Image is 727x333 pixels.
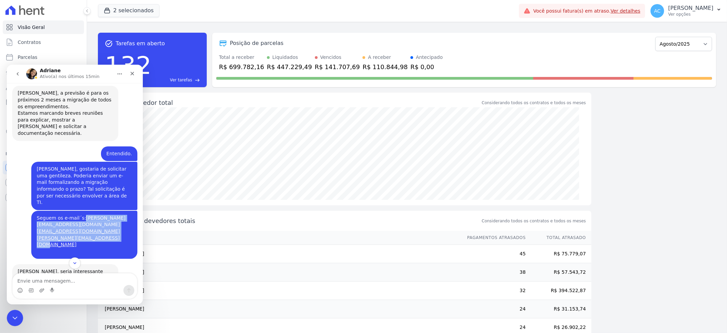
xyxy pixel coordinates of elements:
[219,54,264,61] div: Total a receber
[30,164,113,169] a: [EMAIL_ADDRESS][DOMAIN_NAME]
[98,300,461,318] td: [PERSON_NAME]
[5,97,131,146] div: Anderson diz…
[461,231,526,245] th: Pagamentos Atrasados
[100,86,125,93] div: Entendido.
[6,209,130,220] textarea: Envie uma mensagem...
[113,216,480,225] span: Principais devedores totais
[461,245,526,263] td: 45
[3,80,84,94] a: Clientes
[611,8,641,14] a: Ver detalhes
[3,125,84,139] a: Negativação
[5,150,81,158] div: Plataformas
[668,5,713,12] p: [PERSON_NAME]
[3,65,84,79] a: Lotes
[526,263,591,282] td: R$ 57.543,72
[43,223,49,228] button: Start recording
[105,48,151,83] div: 132
[461,282,526,300] td: 32
[526,245,591,263] td: R$ 75.779,07
[30,150,119,163] a: [PERSON_NAME][EMAIL_ADDRESS][DOMAIN_NAME]
[113,98,480,107] div: Saldo devedor total
[98,263,461,282] td: [PERSON_NAME]
[526,282,591,300] td: R$ 394.522,87
[11,223,16,228] button: Seletor de emoji
[410,62,443,72] div: R$ 0,00
[98,245,461,263] td: [PERSON_NAME]
[117,220,128,231] button: Enviar mensagem…
[5,146,131,200] div: Anderson diz…
[654,9,661,13] span: AC
[416,54,443,61] div: Antecipado
[526,231,591,245] th: Total Atrasado
[3,95,84,109] a: Minha Carteira
[21,223,27,228] button: Seletor de Gif
[7,310,23,326] iframe: Intercom live chat
[30,171,113,183] a: [PERSON_NAME][EMAIL_ADDRESS][DOMAIN_NAME]
[320,54,341,61] div: Vencidos
[272,54,298,61] div: Liquidados
[315,62,360,72] div: R$ 141.707,69
[3,50,84,64] a: Parcelas
[24,146,131,194] div: Seguem os e-mail´s:[PERSON_NAME][EMAIL_ADDRESS][DOMAIN_NAME][EMAIL_ADDRESS][DOMAIN_NAME][PERSON_N...
[3,35,84,49] a: Contratos
[32,223,38,228] button: Carregar anexo
[195,78,200,83] span: east
[154,77,200,83] a: Ver tarefas east
[18,54,37,61] span: Parcelas
[368,54,391,61] div: A receber
[7,65,143,304] iframe: Intercom live chat
[18,39,41,46] span: Contratos
[62,193,74,204] button: Scroll to bottom
[24,97,131,145] div: [PERSON_NAME], gostaria de solicitar uma gentileza. Poderia enviar um e-mail formalizando a migra...
[105,39,113,48] span: task_alt
[30,150,125,190] div: Seguem os e-mail´s: ​
[267,62,312,72] div: R$ 447.229,49
[461,263,526,282] td: 38
[98,4,159,17] button: 2 selecionados
[230,39,284,47] div: Posição de parcelas
[3,161,84,174] a: Recebíveis
[18,24,45,31] span: Visão Geral
[482,218,586,224] span: Considerando todos os contratos e todos os meses
[362,62,408,72] div: R$ 110.844,98
[533,7,640,15] span: Você possui fatura(s) em atraso.
[526,300,591,318] td: R$ 31.153,74
[482,100,586,106] div: Considerando todos os contratos e todos os meses
[116,39,165,48] span: Tarefas em aberto
[98,282,461,300] td: [PERSON_NAME]
[668,12,713,17] p: Ver opções
[3,20,84,34] a: Visão Geral
[219,62,264,72] div: R$ 699.782,16
[94,82,131,97] div: Entendido.
[645,1,727,20] button: AC [PERSON_NAME] Ver opções
[98,231,461,245] th: Nome
[461,300,526,318] td: 24
[170,77,192,83] span: Ver tarefas
[30,101,125,141] div: [PERSON_NAME], gostaria de solicitar uma gentileza. Poderia enviar um e-mail formalizando a migra...
[3,110,84,124] a: Transferências
[3,176,84,189] a: Conta Hent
